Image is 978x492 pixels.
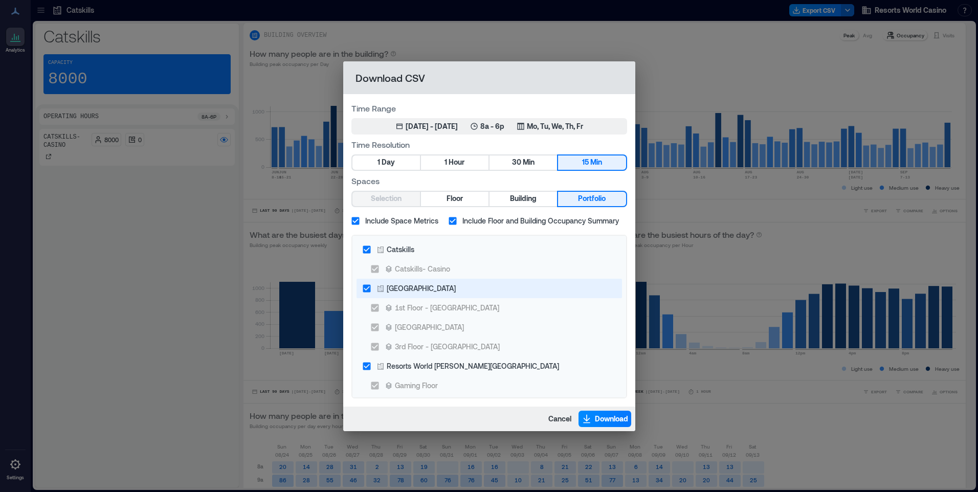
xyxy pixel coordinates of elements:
[595,414,628,424] span: Download
[527,121,583,131] p: Mo, Tu, We, Th, Fr
[523,156,535,169] span: Min
[480,121,504,131] p: 8a - 6p
[490,192,557,206] button: Building
[387,361,559,371] div: Resorts World [PERSON_NAME][GEOGRAPHIC_DATA]
[387,283,456,294] div: [GEOGRAPHIC_DATA]
[462,215,619,226] span: Include Floor and Building Occupancy Summary
[351,118,627,135] button: [DATE] - [DATE]8a - 6pMo, Tu, We, Th, Fr
[490,155,557,170] button: 30 Min
[351,139,627,150] label: Time Resolution
[395,263,450,274] div: Catskills- Casino
[395,380,438,391] div: Gaming Floor
[582,156,589,169] span: 15
[406,121,458,131] div: [DATE] - [DATE]
[579,411,631,427] button: Download
[590,156,602,169] span: Min
[421,155,488,170] button: 1 Hour
[343,61,635,94] h2: Download CSV
[558,155,626,170] button: 15 Min
[444,156,447,169] span: 1
[512,156,521,169] span: 30
[578,192,606,205] span: Portfolio
[395,322,464,332] div: [GEOGRAPHIC_DATA]
[395,341,500,352] div: 3rd Floor - [GEOGRAPHIC_DATA]
[387,244,414,255] div: Catskills
[351,175,627,187] label: Spaces
[421,192,488,206] button: Floor
[377,156,380,169] span: 1
[365,215,438,226] span: Include Space Metrics
[510,192,537,205] span: Building
[545,411,574,427] button: Cancel
[351,102,627,114] label: Time Range
[449,156,464,169] span: Hour
[447,192,463,205] span: Floor
[548,414,571,424] span: Cancel
[382,156,395,169] span: Day
[352,155,420,170] button: 1 Day
[558,192,626,206] button: Portfolio
[395,302,499,313] div: 1st Floor - [GEOGRAPHIC_DATA]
